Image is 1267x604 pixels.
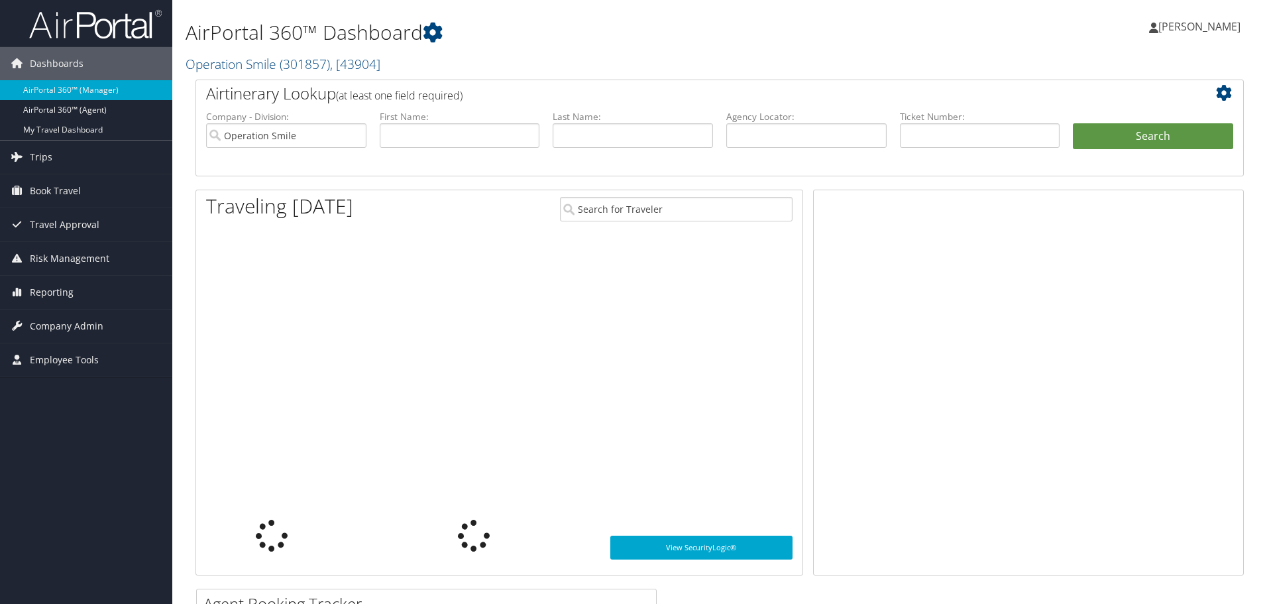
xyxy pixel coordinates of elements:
[380,110,540,123] label: First Name:
[280,55,330,73] span: ( 301857 )
[336,88,463,103] span: (at least one field required)
[30,174,81,208] span: Book Travel
[30,310,103,343] span: Company Admin
[29,9,162,40] img: airportal-logo.png
[30,141,52,174] span: Trips
[206,82,1146,105] h2: Airtinerary Lookup
[206,192,353,220] h1: Traveling [DATE]
[30,343,99,377] span: Employee Tools
[900,110,1060,123] label: Ticket Number:
[206,110,366,123] label: Company - Division:
[610,536,793,560] a: View SecurityLogic®
[553,110,713,123] label: Last Name:
[560,197,793,221] input: Search for Traveler
[186,19,898,46] h1: AirPortal 360™ Dashboard
[1149,7,1254,46] a: [PERSON_NAME]
[30,208,99,241] span: Travel Approval
[726,110,887,123] label: Agency Locator:
[330,55,380,73] span: , [ 43904 ]
[30,47,83,80] span: Dashboards
[1158,19,1240,34] span: [PERSON_NAME]
[30,276,74,309] span: Reporting
[30,242,109,275] span: Risk Management
[186,55,380,73] a: Operation Smile
[1073,123,1233,150] button: Search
